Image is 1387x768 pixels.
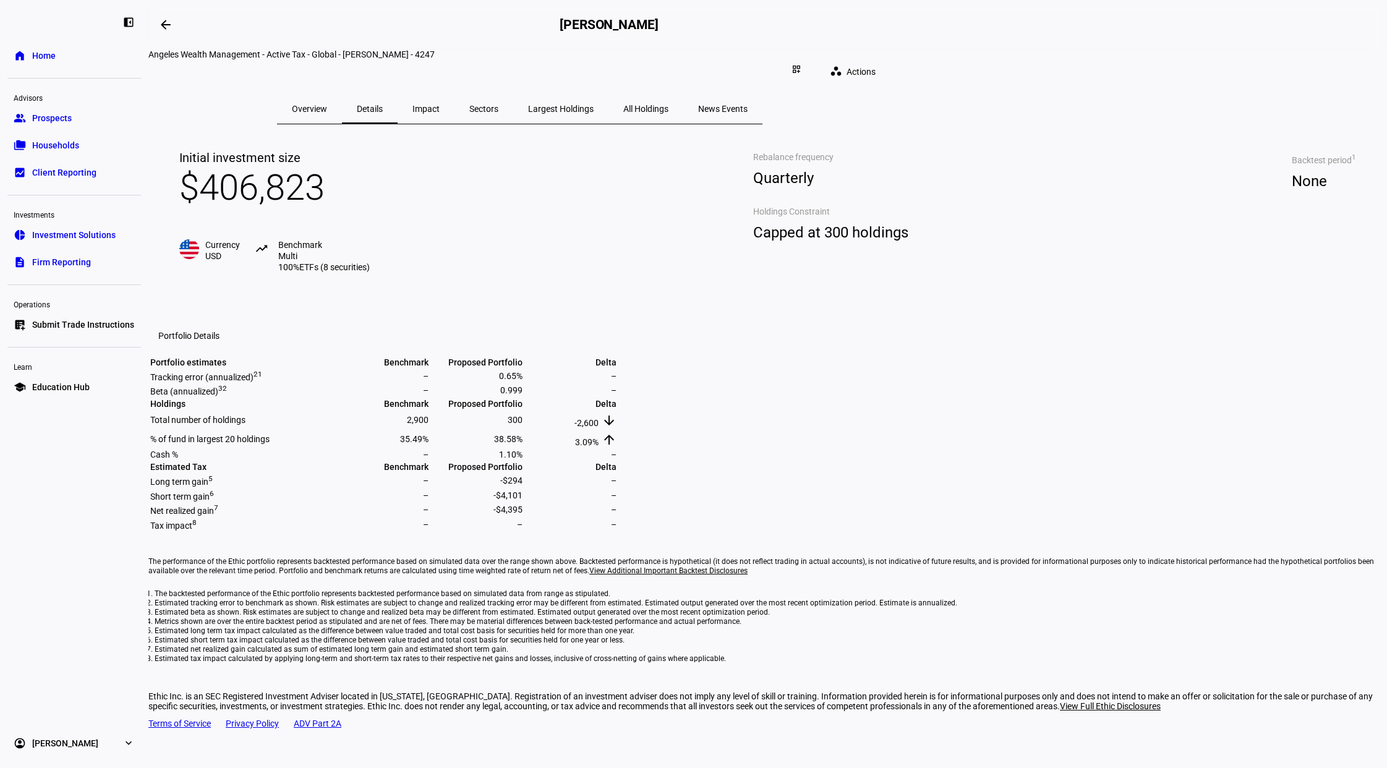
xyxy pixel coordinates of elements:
span: Quarterly [753,165,908,191]
span: Multi [278,251,297,261]
span: 2,900 [407,415,429,425]
mat-icon: arrow_backwards [158,17,173,32]
span: Long term gain [150,477,213,487]
eth-mat-symbol: bid_landscape [14,166,26,179]
span: 35.49% [400,434,429,444]
button: Actions [820,59,890,84]
eth-quick-actions: Actions [810,59,890,84]
span: Currency [205,239,240,262]
span: News Events [698,105,748,113]
li: Estimated net realized gain calculated as sum of estimated long term gain and estimated short ter... [155,645,1381,654]
span: % of fund in largest 20 holdings [150,434,270,444]
li: Estimated long term tax impact calculated as the difference between value traded and total cost b... [155,626,1381,636]
span: Investment Solutions [32,229,116,241]
span: Largest Holdings [528,105,594,113]
span: Households [32,139,79,151]
span: Home [32,49,56,62]
td: Delta [524,461,617,472]
eth-mat-symbol: left_panel_close [122,16,135,28]
span: Holdings Constraint [753,203,908,220]
span: Tracking error (annualized) [150,372,262,382]
a: folder_copyHouseholds [7,133,141,158]
span: $406,823 [179,166,325,208]
span: – [423,371,429,381]
span: Initial investment size [179,150,301,165]
a: ADV Part 2A [294,719,341,728]
sup: 1 [258,370,262,378]
span: – [423,476,429,485]
span: – [423,505,429,514]
span: Actions [847,59,876,84]
td: Portfolio estimates [150,357,335,368]
td: Benchmark [336,461,429,472]
span: 38.58% [494,434,523,444]
span: Net realized gain [150,506,218,516]
eth-mat-symbol: list_alt_add [14,318,26,331]
li: The backtested performance of the Ethic portfolio represents backtested performance based on simu... [155,589,1381,599]
td: Estimated Tax [150,461,335,472]
td: Proposed Portfolio [430,461,523,472]
span: USD [205,251,221,261]
a: pie_chartInvestment Solutions [7,223,141,247]
span: Impact [412,105,440,113]
span: View Full Ethic Disclosures [1060,701,1161,711]
h2: [PERSON_NAME] [560,17,659,32]
div: Investments [7,205,141,223]
td: Delta [524,357,617,368]
mat-icon: trending_up [255,242,270,257]
div: Learn [7,357,141,375]
eth-mat-symbol: folder_copy [14,139,26,151]
td: Benchmark [336,357,429,368]
span: Total number of holdings [150,415,245,425]
td: Holdings [150,398,335,409]
span: Capped at 300 holdings [753,220,908,245]
span: 0.65% [499,371,523,381]
td: Proposed Portfolio [430,357,523,368]
mat-icon: arrow_downward [602,413,617,428]
span: – [423,385,429,395]
span: -$294 [500,476,523,485]
span: – [611,476,617,485]
td: Delta [524,398,617,409]
div: Advisors [7,88,141,106]
td: Proposed Portfolio [430,398,523,409]
mat-icon: arrow_upward [602,432,617,447]
a: homeHome [7,43,141,68]
span: – [517,519,523,529]
eth-mat-symbol: home [14,49,26,62]
span: – [611,450,617,459]
eth-mat-symbol: description [14,256,26,268]
span: Prospects [32,112,72,124]
span: -$4,395 [493,505,523,514]
span: None [1292,168,1356,194]
a: Privacy Policy [226,719,279,728]
sup: 8 [192,518,197,527]
span: View Additional Important Backtest Disclosures [589,566,748,575]
span: – [611,371,617,381]
a: descriptionFirm Reporting [7,250,141,275]
div: Operations [7,295,141,312]
span: 0.999 [500,385,523,395]
span: All Holdings [623,105,668,113]
div: Ethic Inc. is an SEC Registered Investment Adviser located in [US_STATE], [GEOGRAPHIC_DATA]. Regi... [148,691,1387,711]
li: Metrics shown are over the entire backtest period as stipulated and are net of fees. There may be... [155,617,1381,626]
span: Beta (annualized) [150,386,227,396]
span: Backtest period [1292,149,1356,168]
span: Tax impact [150,521,197,531]
span: [PERSON_NAME] [32,737,98,749]
li: Estimated beta as shown. Risk estimates are subject to change and realized beta may be different ... [155,608,1381,617]
eth-mat-symbol: group [14,112,26,124]
sup: 6 [210,489,214,498]
sup: 2 [254,370,258,378]
span: – [423,519,429,529]
span: – [611,385,617,395]
span: -2,600 [574,418,599,428]
eth-footer-disclaimer: The performance of the Ethic portfolio represents backtested performance based on simulated data ... [148,557,1387,663]
span: 100%ETFs (8 securities) [278,262,370,273]
div: Angeles Wealth Management - Active Tax - Global - Merson - 4247 [148,49,890,59]
span: – [423,490,429,500]
eth-mat-symbol: account_circle [14,737,26,749]
li: Estimated tax impact calculated by applying long-term and short-term tax rates to their respectiv... [155,654,1381,663]
span: 1.10% [499,450,523,459]
span: Short term gain [150,492,214,501]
